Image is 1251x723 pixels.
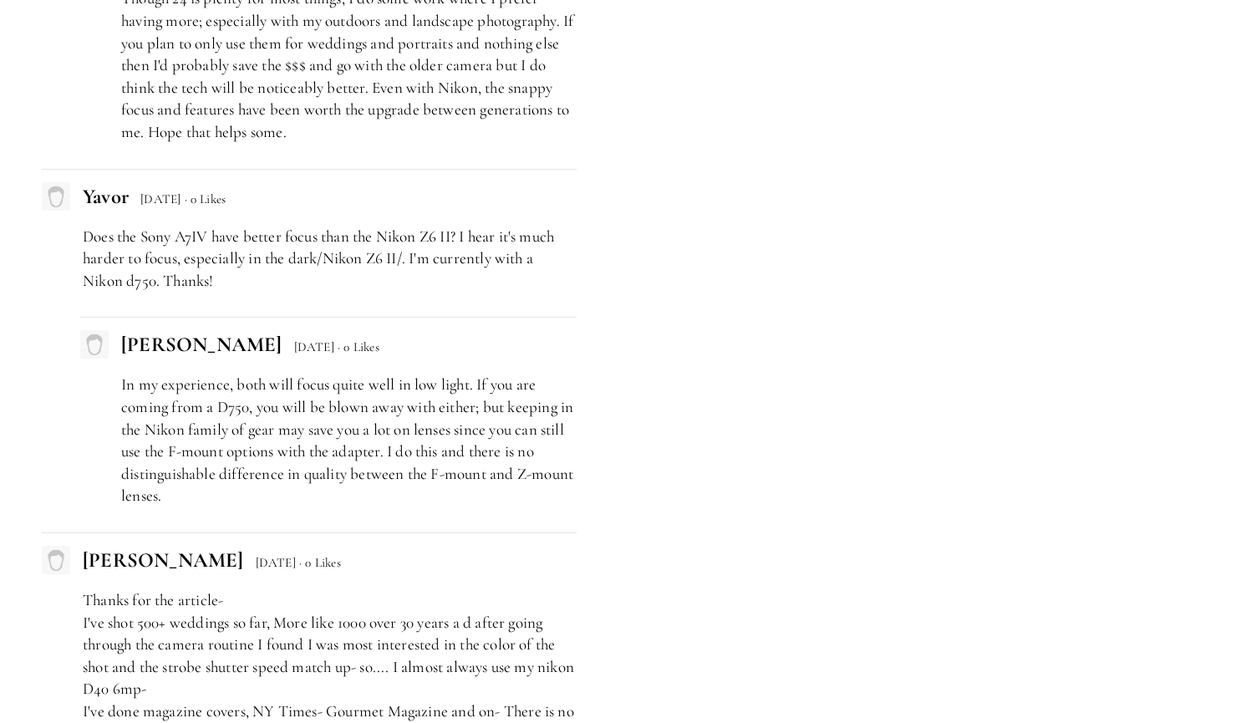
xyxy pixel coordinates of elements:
span: Yavor [83,184,129,209]
span: · 0 Likes [299,555,341,570]
p: In my experience, both will focus quite well in low light. If you are coming from a D750, you wil... [121,374,577,507]
span: [DATE] [294,339,334,354]
span: [DATE] [256,555,296,570]
span: · 0 Likes [338,339,379,354]
p: Does the Sony A7IV have better focus than the Nikon Z6 II? I hear it's much harder to focus, espe... [83,226,577,293]
span: · 0 Likes [185,191,226,206]
span: [PERSON_NAME] [83,547,243,573]
span: [PERSON_NAME] [121,332,282,357]
span: [DATE] [140,191,181,206]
